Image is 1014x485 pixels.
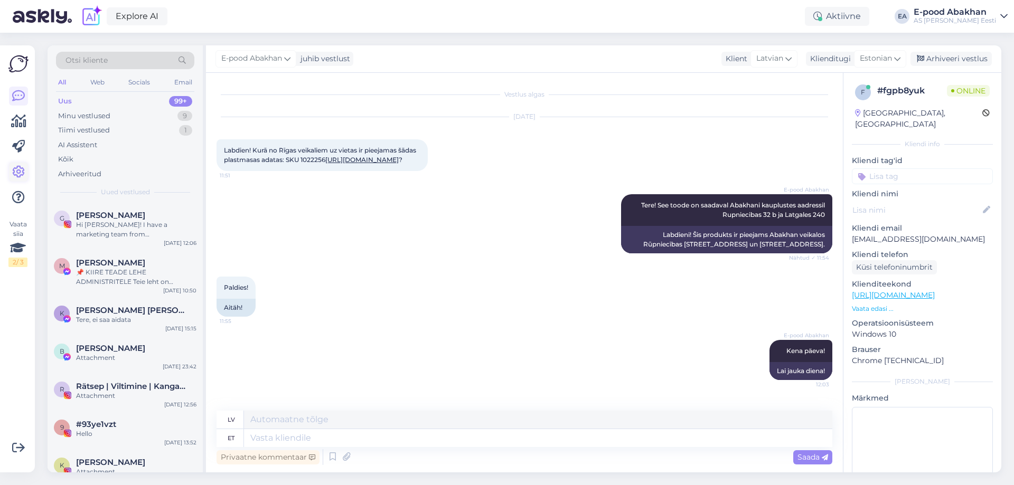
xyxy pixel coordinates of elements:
[852,318,993,329] p: Operatsioonisüsteem
[76,429,196,439] div: Hello
[80,5,102,27] img: explore-ai
[296,53,350,64] div: juhib vestlust
[641,201,827,218] span: Tere! See toode on saadaval Abakhani kauplustes aadressil Rupniecibas 32 b ja Latgales 240
[852,393,993,404] p: Märkmed
[164,239,196,247] div: [DATE] 12:06
[797,452,828,462] span: Saada
[60,385,64,393] span: R
[852,344,993,355] p: Brauser
[221,53,282,64] span: E-pood Abakhan
[806,53,851,64] div: Klienditugi
[852,279,993,290] p: Klienditeekond
[76,211,145,220] span: Gian Franco Serrudo
[852,139,993,149] div: Kliendi info
[228,429,234,447] div: et
[169,96,192,107] div: 99+
[60,309,64,317] span: K
[790,381,829,388] span: 12:03
[220,172,259,179] span: 11:51
[786,347,825,355] span: Kena päeva!
[60,461,64,469] span: K
[852,260,937,274] div: Küsi telefoninumbrit
[910,52,992,66] div: Arhiveeri vestlus
[56,75,68,89] div: All
[76,258,145,268] span: Martin Eggers
[126,75,152,89] div: Socials
[852,249,993,260] p: Kliendi telefon
[784,186,829,194] span: E-pood Abakhan
[177,111,192,121] div: 9
[220,317,259,325] span: 11:55
[58,111,110,121] div: Minu vestlused
[217,112,832,121] div: [DATE]
[65,55,108,66] span: Otsi kliente
[224,283,248,291] span: Paldies!
[852,223,993,234] p: Kliendi email
[947,85,990,97] span: Online
[163,363,196,370] div: [DATE] 23:42
[769,362,832,380] div: Lai jauka diena!
[60,423,64,431] span: 9
[59,262,65,270] span: M
[852,290,935,300] a: [URL][DOMAIN_NAME]
[76,467,196,477] div: Attachment
[8,220,27,267] div: Vaata siia
[756,53,783,64] span: Latvian
[101,187,150,197] span: Uued vestlused
[224,146,418,164] span: Labdien! Kurā no Rīgas veikaliem uz vietas ir pieejamas šādas plastmasas adatas: SKU 1022256 ?
[895,9,909,24] div: EA
[58,154,73,165] div: Kõik
[76,382,186,391] span: Rätsep | Viltimine | Kangastelgedel kudumine
[76,306,186,315] span: Karl Eik Rebane
[861,88,865,96] span: f
[76,420,116,429] span: #93ye1vzt
[914,16,996,25] div: AS [PERSON_NAME] Eesti
[8,258,27,267] div: 2 / 3
[164,439,196,446] div: [DATE] 13:52
[852,355,993,366] p: Chrome [TECHNICAL_ID]
[852,377,993,386] div: [PERSON_NAME]
[217,299,256,317] div: Aitäh!
[172,75,194,89] div: Email
[877,84,947,97] div: # fgpb8yuk
[721,53,747,64] div: Klient
[58,140,97,150] div: AI Assistent
[88,75,107,89] div: Web
[76,268,196,287] div: 📌 KIIRE TEADE LEHE ADMINISTRITELE Teie leht on rikkunud Meta kogukonna juhiseid ja reklaamipoliit...
[860,53,892,64] span: Estonian
[163,287,196,294] div: [DATE] 10:50
[76,353,196,363] div: Attachment
[60,214,64,222] span: G
[217,90,832,99] div: Vestlus algas
[58,96,72,107] div: Uus
[58,125,110,136] div: Tiimi vestlused
[852,204,981,216] input: Lisa nimi
[76,344,145,353] span: Виктор Стриков
[325,156,399,164] a: [URL][DOMAIN_NAME]
[76,391,196,401] div: Attachment
[784,331,829,339] span: E-pood Abakhan
[76,315,196,325] div: Tere, ei saa aidata
[58,169,101,179] div: Arhiveeritud
[852,188,993,199] p: Kliendi nimi
[852,304,993,313] p: Vaata edasi ...
[107,7,167,25] a: Explore AI
[179,125,192,136] div: 1
[914,8,1008,25] a: E-pood AbakhanAS [PERSON_NAME] Eesti
[60,347,64,355] span: В
[852,234,993,245] p: [EMAIL_ADDRESS][DOMAIN_NAME]
[76,458,145,467] span: Katrina Randma
[621,226,832,253] div: Labdieni! Šis produkts ir pieejams Abakhan veikalos Rūpniecības [STREET_ADDRESS] un [STREET_ADDRE...
[914,8,996,16] div: E-pood Abakhan
[852,168,993,184] input: Lisa tag
[8,54,29,74] img: Askly Logo
[165,325,196,332] div: [DATE] 15:15
[852,155,993,166] p: Kliendi tag'id
[855,108,982,130] div: [GEOGRAPHIC_DATA], [GEOGRAPHIC_DATA]
[164,401,196,408] div: [DATE] 12:56
[852,329,993,340] p: Windows 10
[805,7,869,26] div: Aktiivne
[217,450,320,464] div: Privaatne kommentaar
[228,411,235,429] div: lv
[76,220,196,239] div: Hi [PERSON_NAME]! I have a marketing team from [GEOGRAPHIC_DATA] ready to help you. If you are in...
